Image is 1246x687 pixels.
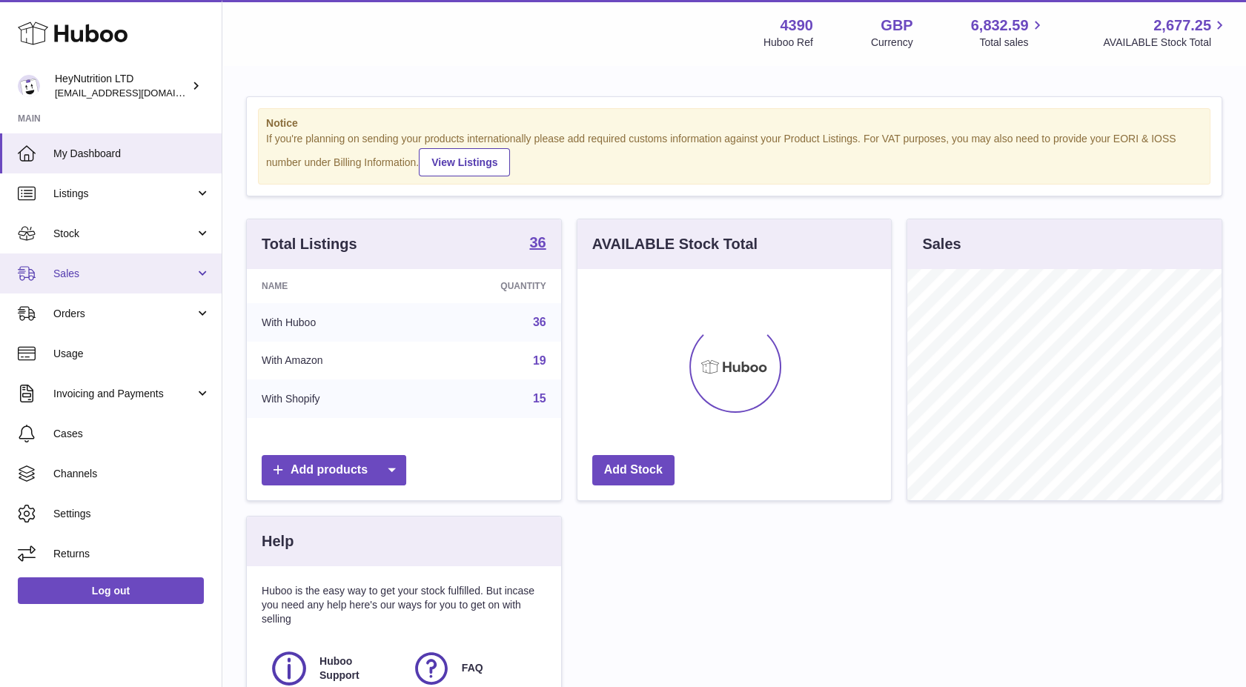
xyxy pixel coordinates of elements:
[1153,16,1211,36] span: 2,677.25
[971,16,1029,36] span: 6,832.59
[922,234,961,254] h3: Sales
[18,75,40,97] img: info@heynutrition.com
[266,116,1202,130] strong: Notice
[247,342,419,380] td: With Amazon
[247,269,419,303] th: Name
[419,148,510,176] a: View Listings
[1103,16,1228,50] a: 2,677.25 AVAILABLE Stock Total
[262,584,546,626] p: Huboo is the easy way to get your stock fulfilled. But incase you need any help here's our ways f...
[247,379,419,418] td: With Shopify
[55,72,188,100] div: HeyNutrition LTD
[592,234,758,254] h3: AVAILABLE Stock Total
[18,577,204,604] a: Log out
[262,455,406,485] a: Add products
[1103,36,1228,50] span: AVAILABLE Stock Total
[262,531,294,551] h3: Help
[53,427,211,441] span: Cases
[462,661,483,675] span: FAQ
[533,392,546,405] a: 15
[979,36,1045,50] span: Total sales
[266,132,1202,176] div: If you're planning on sending your products internationally please add required customs informati...
[53,227,195,241] span: Stock
[53,467,211,481] span: Channels
[763,36,813,50] div: Huboo Ref
[780,16,813,36] strong: 4390
[247,303,419,342] td: With Huboo
[53,547,211,561] span: Returns
[53,267,195,281] span: Sales
[419,269,561,303] th: Quantity
[592,455,675,485] a: Add Stock
[533,354,546,367] a: 19
[971,16,1046,50] a: 6,832.59 Total sales
[53,507,211,521] span: Settings
[53,147,211,161] span: My Dashboard
[53,307,195,321] span: Orders
[53,387,195,401] span: Invoicing and Payments
[871,36,913,50] div: Currency
[55,87,218,99] span: [EMAIL_ADDRESS][DOMAIN_NAME]
[529,235,546,253] a: 36
[533,316,546,328] a: 36
[262,234,357,254] h3: Total Listings
[319,654,395,683] span: Huboo Support
[53,347,211,361] span: Usage
[53,187,195,201] span: Listings
[529,235,546,250] strong: 36
[881,16,912,36] strong: GBP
